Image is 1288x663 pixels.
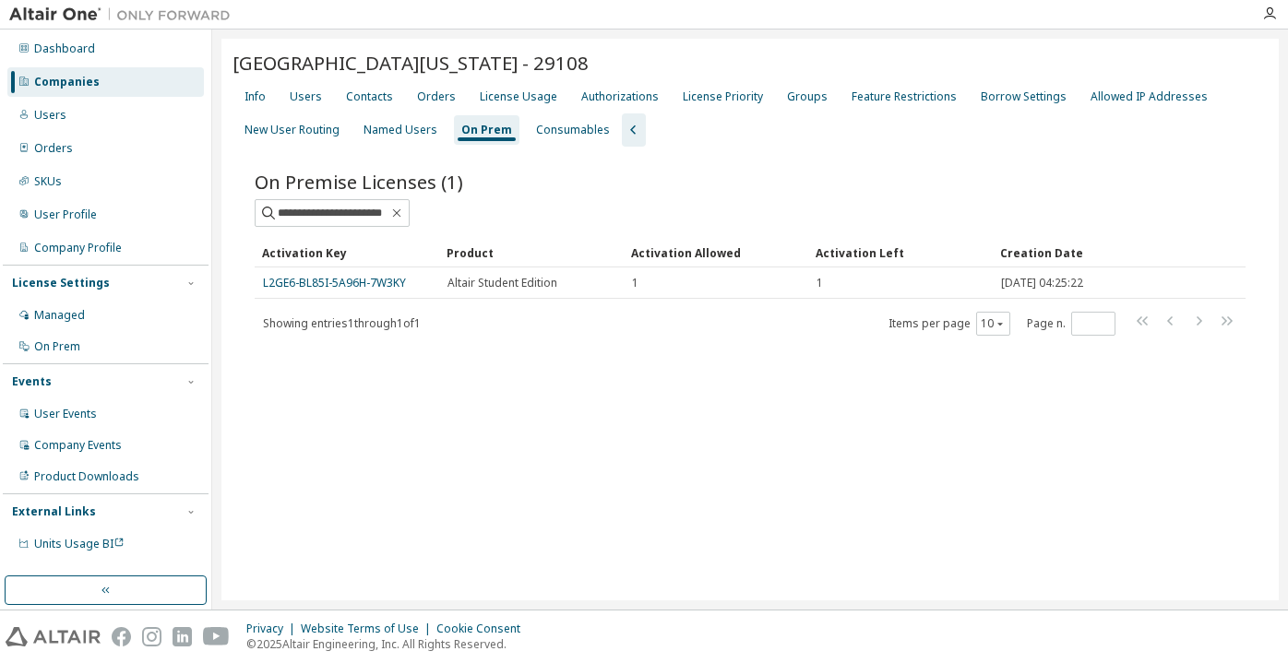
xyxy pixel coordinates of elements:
div: Allowed IP Addresses [1091,89,1208,104]
div: Info [244,89,266,104]
div: Borrow Settings [981,89,1067,104]
div: Website Terms of Use [301,622,436,636]
div: License Usage [480,89,557,104]
img: youtube.svg [203,627,230,646]
div: Privacy [246,622,301,636]
div: License Priority [683,89,763,104]
div: New User Routing [244,123,340,137]
div: Orders [417,89,456,104]
div: Events [12,374,52,389]
span: 1 [817,276,823,290]
a: L2GE6-BL85I-5A96H-7W3KY [263,275,406,290]
img: Altair One [9,6,240,24]
img: facebook.svg [112,627,131,646]
div: Dashboard [34,41,95,56]
div: Company Profile [34,241,122,255]
span: Altair Student Edition [447,276,557,290]
div: Product [447,238,616,267]
div: Groups [787,89,828,104]
div: Contacts [346,89,393,104]
div: SKUs [34,174,62,189]
span: Page n. [1027,312,1115,336]
div: Activation Left [816,238,985,267]
div: Companies [34,75,100,89]
span: Items per page [888,312,1010,336]
span: Showing entries 1 through 1 of 1 [263,315,421,331]
div: User Events [34,407,97,421]
div: External Links [12,504,96,519]
div: On Prem [461,123,512,137]
div: Cookie Consent [436,622,531,636]
div: Users [34,108,66,123]
div: Activation Key [262,238,432,267]
div: Company Events [34,438,122,453]
span: On Premise Licenses (1) [255,169,463,195]
div: Feature Restrictions [852,89,957,104]
img: instagram.svg [142,627,161,646]
div: Orders [34,141,73,156]
p: © 2025 Altair Engineering, Inc. All Rights Reserved. [246,636,531,652]
div: License Settings [12,276,110,290]
div: Authorizations [581,89,659,104]
img: altair_logo.svg [6,627,101,646]
div: Creation Date [1000,238,1164,267]
span: 1 [632,276,638,290]
div: Managed [34,308,85,323]
div: Consumables [536,123,610,137]
div: Activation Allowed [631,238,801,267]
button: 10 [981,316,1006,331]
div: On Prem [34,339,80,354]
div: User Profile [34,207,97,222]
div: Users [290,89,322,104]
span: Units Usage BI [34,536,125,551]
span: [DATE] 04:25:22 [1001,276,1083,290]
div: Product Downloads [34,469,139,484]
img: linkedin.svg [173,627,192,646]
div: Named Users [364,123,437,137]
span: [GEOGRAPHIC_DATA][US_STATE] - 29108 [233,50,589,76]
